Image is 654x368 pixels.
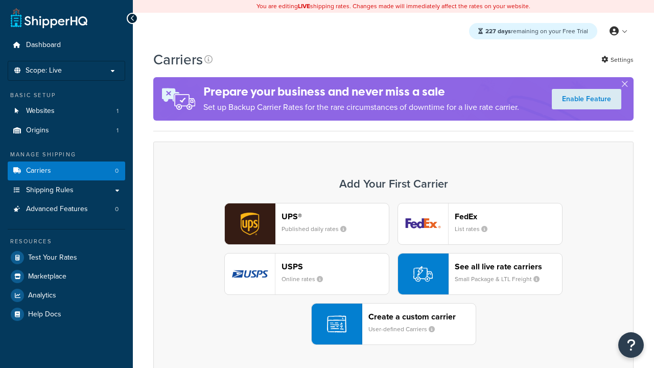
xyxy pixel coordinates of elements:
img: fedEx logo [398,203,448,244]
img: usps logo [225,254,275,294]
a: Shipping Rules [8,181,125,200]
small: Online rates [282,274,331,284]
a: Advanced Features 0 [8,200,125,219]
li: Origins [8,121,125,140]
h4: Prepare your business and never miss a sale [203,83,519,100]
b: LIVE [298,2,310,11]
li: Websites [8,102,125,121]
img: icon-carrier-custom-c93b8a24.svg [327,314,346,334]
span: Help Docs [28,310,61,319]
span: 1 [116,107,119,116]
span: Analytics [28,291,56,300]
span: 0 [115,205,119,214]
div: Resources [8,237,125,246]
button: Open Resource Center [618,332,644,358]
div: remaining on your Free Trial [469,23,597,39]
a: ShipperHQ Home [11,8,87,28]
header: USPS [282,262,389,271]
li: Advanced Features [8,200,125,219]
header: Create a custom carrier [368,312,476,321]
a: Origins 1 [8,121,125,140]
span: Carriers [26,167,51,175]
a: Dashboard [8,36,125,55]
span: Origins [26,126,49,135]
h3: Add Your First Carrier [164,178,623,190]
span: 0 [115,167,119,175]
p: Set up Backup Carrier Rates for the rare circumstances of downtime for a live rate carrier. [203,100,519,114]
small: Small Package & LTL Freight [455,274,548,284]
a: Test Your Rates [8,248,125,267]
h1: Carriers [153,50,203,70]
div: Manage Shipping [8,150,125,159]
a: Marketplace [8,267,125,286]
button: ups logoUPS®Published daily rates [224,203,389,245]
small: Published daily rates [282,224,355,234]
button: See all live rate carriersSmall Package & LTL Freight [398,253,563,295]
span: Advanced Features [26,205,88,214]
a: Enable Feature [552,89,621,109]
a: Help Docs [8,305,125,324]
strong: 227 days [485,27,511,36]
img: ad-rules-rateshop-fe6ec290ccb7230408bd80ed9643f0289d75e0ffd9eb532fc0e269fcd187b520.png [153,77,203,121]
li: Carriers [8,162,125,180]
button: fedEx logoFedExList rates [398,203,563,245]
small: List rates [455,224,496,234]
img: icon-carrier-liverate-becf4550.svg [413,264,433,284]
span: 1 [116,126,119,135]
header: UPS® [282,212,389,221]
button: usps logoUSPSOnline rates [224,253,389,295]
a: Analytics [8,286,125,305]
span: Marketplace [28,272,66,281]
span: Shipping Rules [26,186,74,195]
div: Basic Setup [8,91,125,100]
a: Settings [601,53,634,67]
span: Websites [26,107,55,116]
header: FedEx [455,212,562,221]
span: Dashboard [26,41,61,50]
a: Carriers 0 [8,162,125,180]
small: User-defined Carriers [368,325,443,334]
a: Websites 1 [8,102,125,121]
span: Test Your Rates [28,254,77,262]
button: Create a custom carrierUser-defined Carriers [311,303,476,345]
img: ups logo [225,203,275,244]
span: Scope: Live [26,66,62,75]
header: See all live rate carriers [455,262,562,271]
